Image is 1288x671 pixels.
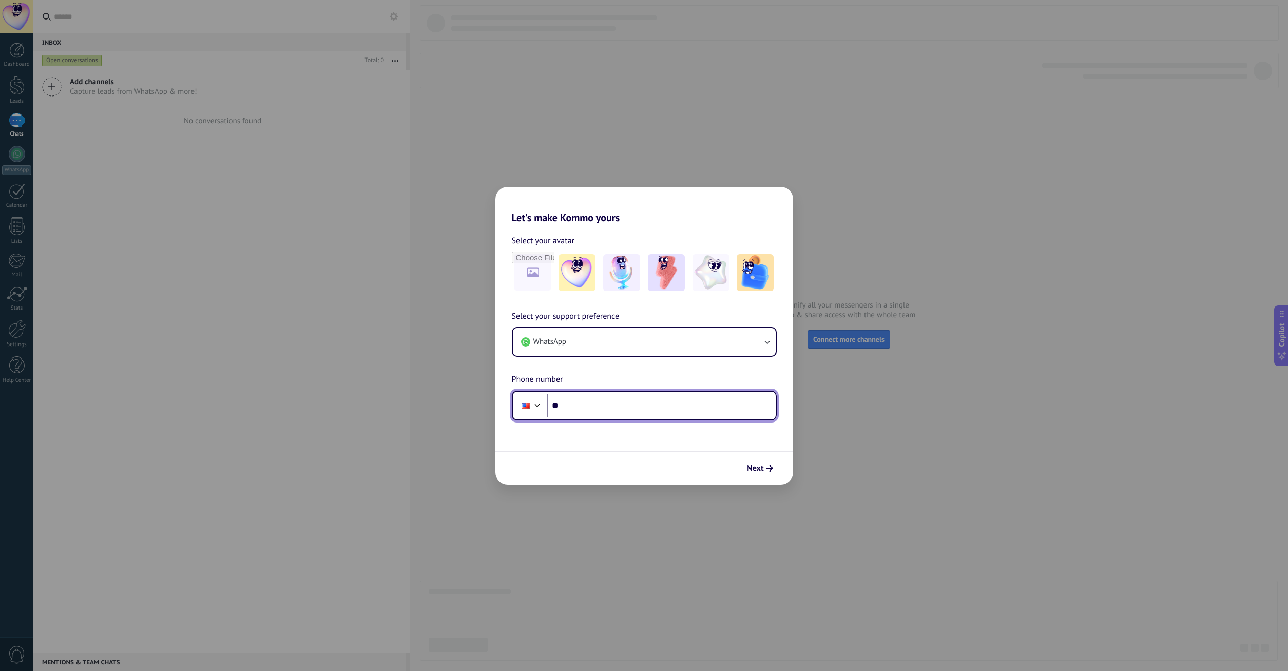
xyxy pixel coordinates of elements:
span: Next [747,465,763,472]
span: Phone number [512,373,563,387]
img: -1.jpeg [559,254,595,291]
div: United States: + 1 [516,395,535,416]
span: Select your avatar [512,234,575,247]
img: -5.jpeg [737,254,774,291]
span: WhatsApp [533,337,566,347]
img: -4.jpeg [693,254,729,291]
img: -3.jpeg [648,254,685,291]
button: WhatsApp [513,328,776,356]
span: Select your support preference [512,310,620,323]
img: -2.jpeg [603,254,640,291]
h2: Let's make Kommo yours [495,187,793,224]
button: Next [742,459,777,477]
